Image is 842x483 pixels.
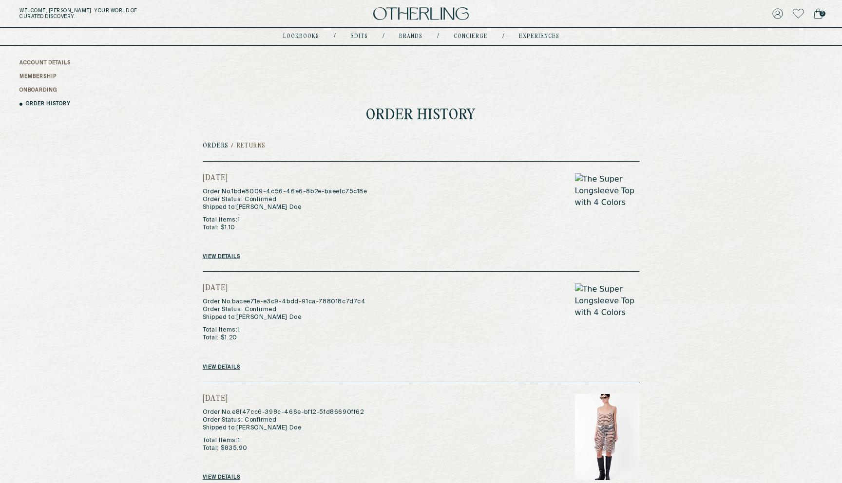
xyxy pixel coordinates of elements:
[203,298,366,321] h2: Order No. bacee71e-e3c9-4bdd-91ca-788018c7d7c4 Order Status: Confirmed Shipped to: [PERSON_NAME] Doe
[366,108,476,123] h1: Order History
[575,283,640,370] img: The Super Longsleeve Top with 4 Colors
[203,283,366,293] h2: [DATE]
[575,394,640,481] img: Mid 2000’s Ruched Stripe Sheer Silk Dress
[203,173,367,183] h2: [DATE]
[203,216,367,232] h2: Total Items: 1 Total: $ 1.10
[203,143,229,149] h2: Orders
[373,7,469,20] img: logo
[454,34,488,39] a: concierge
[26,100,71,108] a: ORDER HISTORY
[19,87,57,94] a: ONBOARDING
[814,7,823,20] a: 3
[575,173,640,260] img: The Super Longsleeve Top with 4 Colors
[437,33,439,40] div: /
[502,33,504,40] div: /
[236,143,266,149] h2: Returns
[203,188,367,211] h2: Order No. 1bde8009-4c56-46e6-8b2e-baeefc75c18e Order Status: Confirmed Shipped to: [PERSON_NAME] Doe
[203,254,240,260] a: View details
[19,59,71,67] a: ACCOUNT DETAILS
[203,394,364,404] h2: [DATE]
[383,33,384,40] div: /
[350,34,368,39] a: Edits
[19,73,57,80] a: MEMBERSHIP
[334,33,336,40] div: /
[19,8,260,19] h5: Welcome, [PERSON_NAME] . Your world of curated discovery.
[203,437,364,452] h2: Total Items: 1 Total: $ 835.90
[203,364,240,370] a: View details
[820,11,825,17] span: 3
[203,409,364,432] h2: Order No. e8f47cc6-398c-466e-bf12-5fd86690ff62 Order Status: Confirmed Shipped to: [PERSON_NAME] Doe
[399,34,422,39] a: Brands
[203,474,240,480] a: View details
[283,34,319,39] a: lookbooks
[231,143,234,149] h2: /
[203,326,366,342] h2: Total Items: 1 Total: $ 1.20
[519,34,559,39] a: experiences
